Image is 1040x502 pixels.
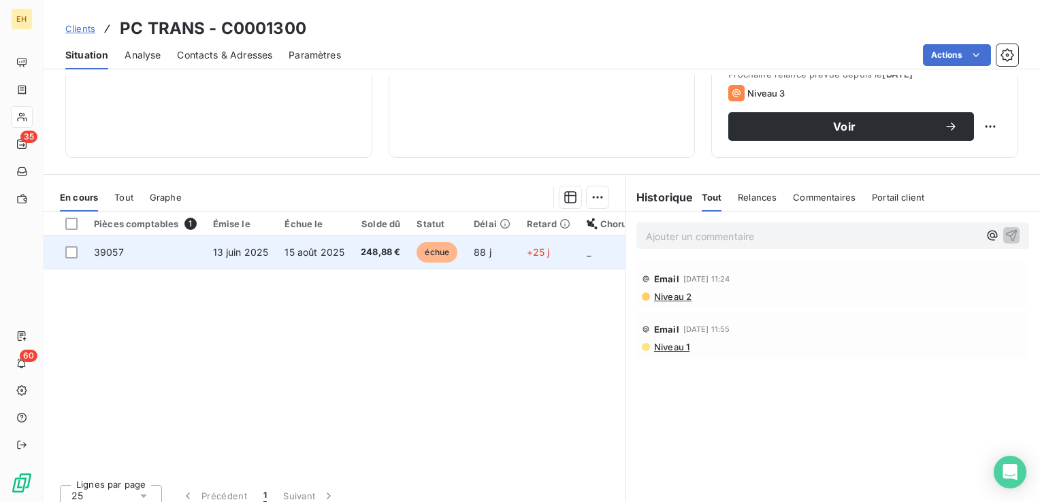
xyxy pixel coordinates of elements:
div: Échue le [285,218,344,229]
span: [DATE] 11:55 [683,325,730,333]
div: EH [11,8,33,30]
span: _ [587,246,591,258]
span: 1 [184,218,197,230]
span: Email [654,324,679,335]
span: 15 août 2025 [285,246,344,258]
button: Voir [728,112,974,141]
span: Tout [702,192,722,203]
span: Email [654,273,679,284]
div: Délai [474,218,510,229]
span: 88 j [474,246,491,258]
h6: Historique [625,189,694,205]
span: Niveau 1 [653,341,689,352]
span: 35 [20,131,37,143]
div: Émise le [213,218,269,229]
span: Commentaires [793,192,856,203]
span: Niveau 3 [747,88,785,99]
div: Pièces comptables [94,218,197,230]
span: Graphe [150,192,182,203]
span: Analyse [125,48,161,62]
div: Chorus Pro [587,218,649,229]
span: +25 j [527,246,550,258]
span: Niveau 2 [653,291,692,302]
span: Paramètres [289,48,341,62]
div: Retard [527,218,570,229]
img: Logo LeanPay [11,472,33,494]
span: Situation [65,48,108,62]
span: Clients [65,23,95,34]
div: Open Intercom Messenger [994,456,1026,488]
div: Statut [417,218,457,229]
span: 13 juin 2025 [213,246,269,258]
span: Relances [738,192,777,203]
span: échue [417,242,457,263]
button: Actions [923,44,991,66]
span: Contacts & Adresses [177,48,272,62]
span: 60 [20,350,37,362]
div: Solde dû [361,218,400,229]
h3: PC TRANS - C0001300 [120,16,306,41]
span: 39057 [94,246,124,258]
span: Voir [745,121,944,132]
a: Clients [65,22,95,35]
span: Tout [114,192,133,203]
span: 248,88 € [361,246,400,259]
span: [DATE] 11:24 [683,275,730,283]
span: Portail client [872,192,924,203]
span: En cours [60,192,98,203]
